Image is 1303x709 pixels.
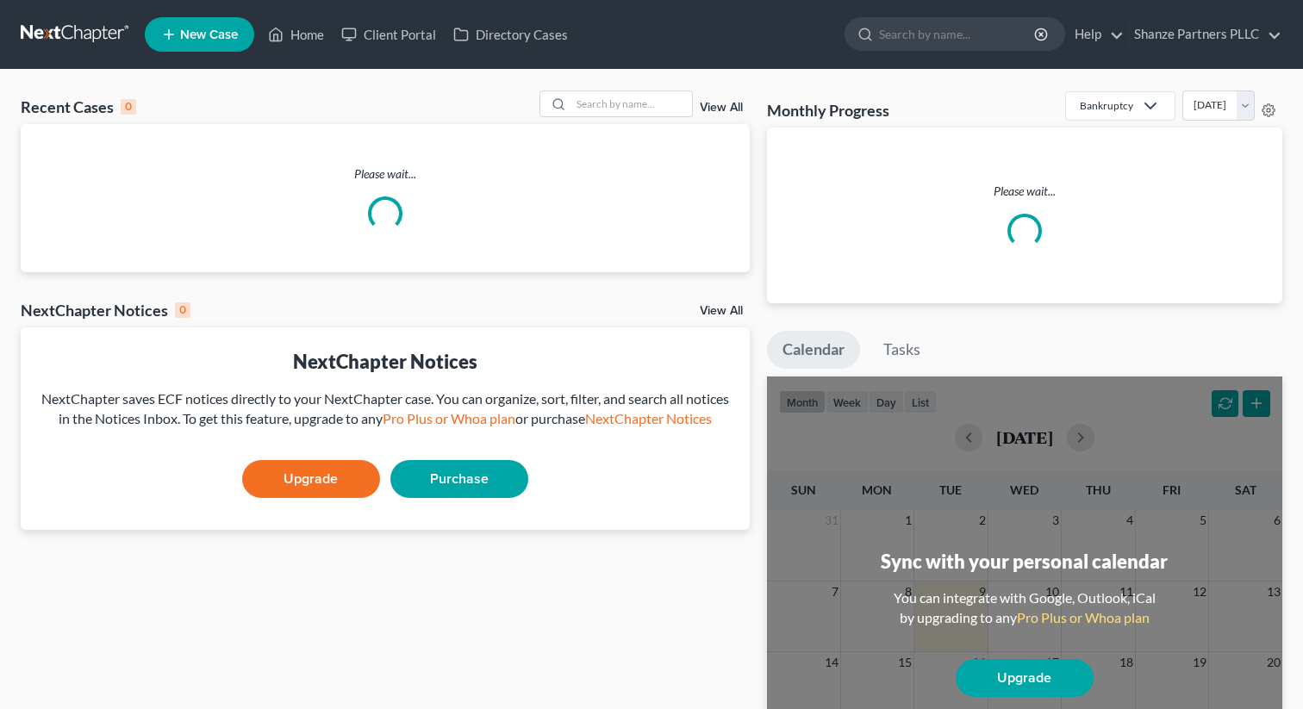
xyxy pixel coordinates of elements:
span: New Case [180,28,238,41]
div: Bankruptcy [1080,98,1133,113]
a: Purchase [390,460,528,498]
input: Search by name... [879,18,1037,50]
a: View All [700,305,743,317]
p: Please wait... [781,183,1269,200]
div: 0 [121,99,136,115]
div: NextChapter saves ECF notices directly to your NextChapter case. You can organize, sort, filter, ... [34,389,736,429]
p: Please wait... [21,165,750,183]
a: Home [259,19,333,50]
div: NextChapter Notices [21,300,190,320]
a: Calendar [767,331,860,369]
div: 0 [175,302,190,318]
div: Recent Cases [21,96,136,117]
a: Help [1066,19,1124,50]
a: NextChapter Notices [585,410,712,426]
div: You can integrate with Google, Outlook, iCal by upgrading to any [887,588,1163,628]
div: Sync with your personal calendar [881,548,1168,575]
a: Pro Plus or Whoa plan [383,410,515,426]
a: Upgrade [956,659,1094,697]
div: NextChapter Notices [34,348,736,375]
a: View All [700,102,743,114]
a: Shanze Partners PLLC [1125,19,1281,50]
a: Client Portal [333,19,445,50]
a: Upgrade [242,460,380,498]
a: Pro Plus or Whoa plan [1017,609,1150,625]
a: Tasks [868,331,936,369]
input: Search by name... [571,91,692,116]
h3: Monthly Progress [767,100,889,121]
a: Directory Cases [445,19,577,50]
